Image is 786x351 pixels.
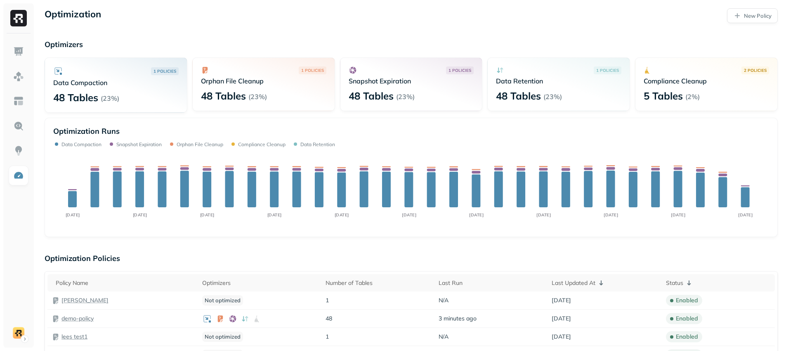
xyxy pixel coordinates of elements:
[676,296,698,304] p: enabled
[671,212,685,218] tspan: [DATE]
[53,91,98,104] p: 48 Tables
[61,333,87,341] a: lees test1
[56,279,194,287] div: Policy Name
[536,212,551,218] tspan: [DATE]
[45,254,778,263] p: Optimization Policies
[13,327,24,339] img: demo
[201,77,326,85] p: Orphan File Cleanup
[326,315,430,323] p: 48
[326,296,430,304] p: 1
[552,315,571,323] span: [DATE]
[202,332,243,342] p: Not optimized
[666,278,771,288] div: Status
[604,212,618,218] tspan: [DATE]
[13,121,24,131] img: Query Explorer
[61,315,94,323] a: demo-policy
[738,212,753,218] tspan: [DATE]
[13,96,24,107] img: Asset Explorer
[326,333,430,341] p: 1
[349,89,394,102] p: 48 Tables
[439,279,543,287] div: Last Run
[439,296,448,304] span: N/A
[676,333,698,341] p: enabled
[552,278,658,288] div: Last Updated At
[248,92,267,101] p: ( 23% )
[439,315,477,323] span: 3 minutes ago
[402,212,416,218] tspan: [DATE]
[644,89,683,102] p: 5 Tables
[439,333,448,341] span: N/A
[496,77,621,85] p: Data Retention
[238,141,286,147] p: Compliance Cleanup
[448,67,471,74] p: 1 POLICIES
[53,78,179,87] p: Data Compaction
[300,141,335,147] p: Data Retention
[396,92,415,101] p: ( 23% )
[177,141,223,147] p: Orphan File Cleanup
[744,67,767,74] p: 2 POLICIES
[45,8,101,23] p: Optimization
[10,10,27,26] img: Ryft
[66,212,80,218] tspan: [DATE]
[326,279,430,287] div: Number of Tables
[744,12,772,20] p: New Policy
[349,77,474,85] p: Snapshot Expiration
[13,46,24,57] img: Dashboard
[61,141,101,147] p: Data Compaction
[45,40,778,49] p: Optimizers
[267,212,282,218] tspan: [DATE]
[676,315,698,323] p: enabled
[13,145,24,156] img: Insights
[13,71,24,82] img: Assets
[727,8,778,23] a: New Policy
[552,333,571,341] span: [DATE]
[101,94,119,102] p: ( 23% )
[685,92,700,101] p: ( 2% )
[201,89,246,102] p: 48 Tables
[469,212,484,218] tspan: [DATE]
[53,126,120,136] p: Optimization Runs
[552,296,571,304] span: [DATE]
[496,89,541,102] p: 48 Tables
[335,212,349,218] tspan: [DATE]
[61,296,109,304] a: [PERSON_NAME]
[543,92,562,101] p: ( 23% )
[153,68,176,74] p: 1 POLICIES
[116,141,162,147] p: Snapshot Expiration
[644,77,769,85] p: Compliance Cleanup
[13,170,24,181] img: Optimization
[596,67,619,74] p: 1 POLICIES
[202,295,243,306] p: Not optimized
[301,67,324,74] p: 1 POLICIES
[202,279,317,287] div: Optimizers
[133,212,147,218] tspan: [DATE]
[200,212,215,218] tspan: [DATE]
